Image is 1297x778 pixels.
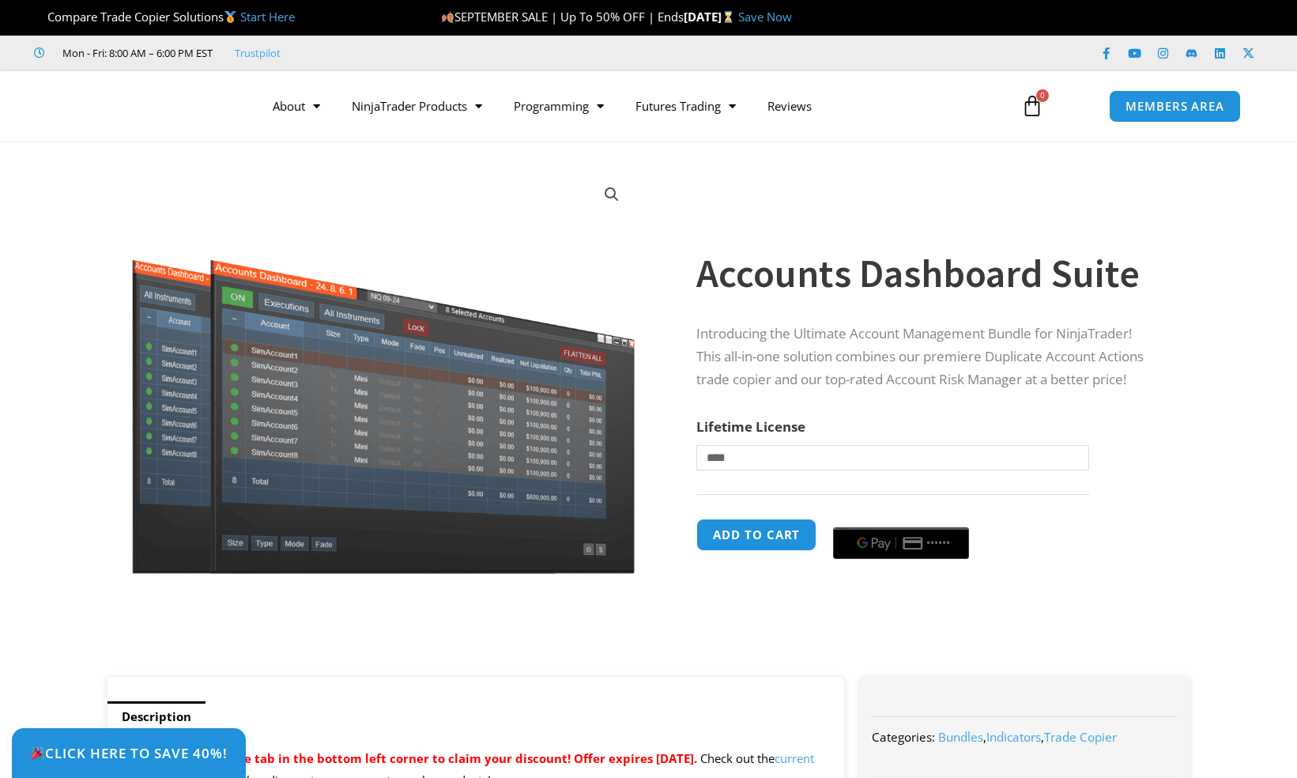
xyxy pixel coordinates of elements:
span: MEMBERS AREA [1125,100,1224,112]
a: Clear options [696,478,721,489]
a: 🎉Click Here to save 40%! [12,728,246,778]
iframe: Secure payment input frame [830,516,972,518]
p: Introducing the Ultimate Account Management Bundle for NinjaTrader! This all-in-one solution comb... [696,323,1158,391]
img: 🍂 [442,11,454,23]
h1: Accounts Dashboard Suite [696,246,1158,301]
span: Click Here to save 40%! [30,746,228,760]
button: Add to cart [696,519,816,551]
a: Programming [498,88,620,124]
a: About [257,88,336,124]
a: Reviews [752,88,828,124]
a: NinjaTrader Products [336,88,498,124]
img: Screenshot 2024-08-26 155710eeeee [130,168,638,574]
span: 0 [1036,89,1049,102]
img: ⌛ [722,11,734,23]
span: Mon - Fri: 8:00 AM – 6:00 PM EST [58,43,213,62]
a: 0 [997,83,1067,129]
a: View full-screen image gallery [598,180,626,209]
label: Lifetime License [696,417,805,436]
a: Description [107,701,205,732]
a: Trustpilot [235,43,281,62]
nav: Menu [257,88,1003,124]
img: 🥇 [224,11,236,23]
a: MEMBERS AREA [1109,90,1241,123]
a: Futures Trading [620,88,752,124]
img: LogoAI | Affordable Indicators – NinjaTrader [56,77,226,134]
span: Compare Trade Copier Solutions [34,9,295,25]
img: 🎉 [31,746,44,760]
a: Start Here [240,9,295,25]
strong: [DATE] [684,9,738,25]
a: Save Now [738,9,792,25]
button: Buy with GPay [833,527,969,559]
text: •••••• [927,538,951,549]
img: 🏆 [35,11,47,23]
span: SEPTEMBER SALE | Up To 50% OFF | Ends [441,9,684,25]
